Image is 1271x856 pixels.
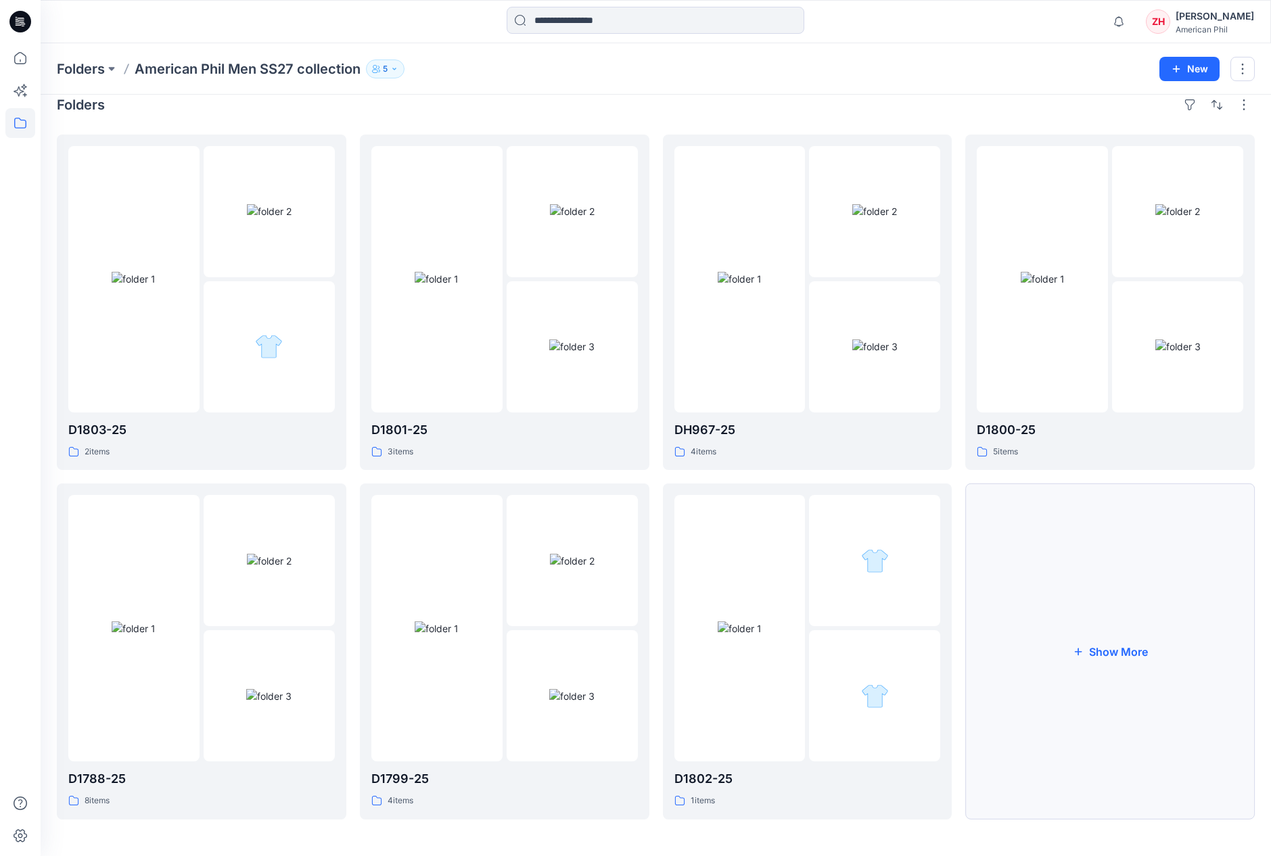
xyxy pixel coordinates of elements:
p: DH967-25 [674,421,941,439]
p: 1 items [691,794,715,808]
img: folder 1 [415,272,459,286]
p: 5 items [993,445,1018,459]
img: folder 3 [255,333,283,360]
img: folder 2 [247,554,292,568]
div: ZH [1146,9,1170,34]
img: folder 1 [1021,272,1065,286]
img: folder 1 [718,621,762,636]
img: folder 3 [861,682,889,710]
p: D1800-25 [977,421,1243,439]
p: 8 items [85,794,110,808]
img: folder 3 [1155,339,1201,354]
img: folder 2 [852,204,897,218]
img: folder 1 [415,621,459,636]
img: folder 2 [861,547,889,575]
p: 5 [383,62,388,76]
img: folder 3 [549,339,595,354]
img: folder 3 [549,689,595,703]
a: Folders [57,60,105,78]
h4: Folders [57,97,105,113]
p: D1801-25 [371,421,638,439]
a: folder 1folder 2folder 3D1802-251items [663,483,952,819]
a: folder 1folder 2folder 3D1799-254items [360,483,649,819]
a: folder 1folder 2folder 3D1800-255items [965,135,1255,470]
p: D1799-25 [371,769,638,788]
button: 5 [366,60,405,78]
button: Show More [965,483,1255,819]
img: folder 3 [246,689,292,703]
p: 4 items [388,794,413,808]
a: folder 1folder 2folder 3D1803-252items [57,135,346,470]
p: 4 items [691,445,716,459]
p: American Phil Men SS27 collection [135,60,361,78]
p: D1803-25 [68,421,335,439]
p: 3 items [388,445,413,459]
img: folder 2 [1155,204,1200,218]
a: folder 1folder 2folder 3D1788-258items [57,483,346,819]
a: folder 1folder 2folder 3DH967-254items [663,135,952,470]
p: D1802-25 [674,769,941,788]
img: folder 2 [550,204,595,218]
p: D1788-25 [68,769,335,788]
p: 2 items [85,445,110,459]
img: folder 1 [112,272,156,286]
div: [PERSON_NAME] [1176,8,1254,24]
img: folder 3 [852,339,898,354]
div: American Phil [1176,24,1254,34]
img: folder 1 [718,272,762,286]
img: folder 2 [247,204,292,218]
button: New [1159,57,1220,81]
a: folder 1folder 2folder 3D1801-253items [360,135,649,470]
img: folder 1 [112,621,156,636]
img: folder 2 [550,554,595,568]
